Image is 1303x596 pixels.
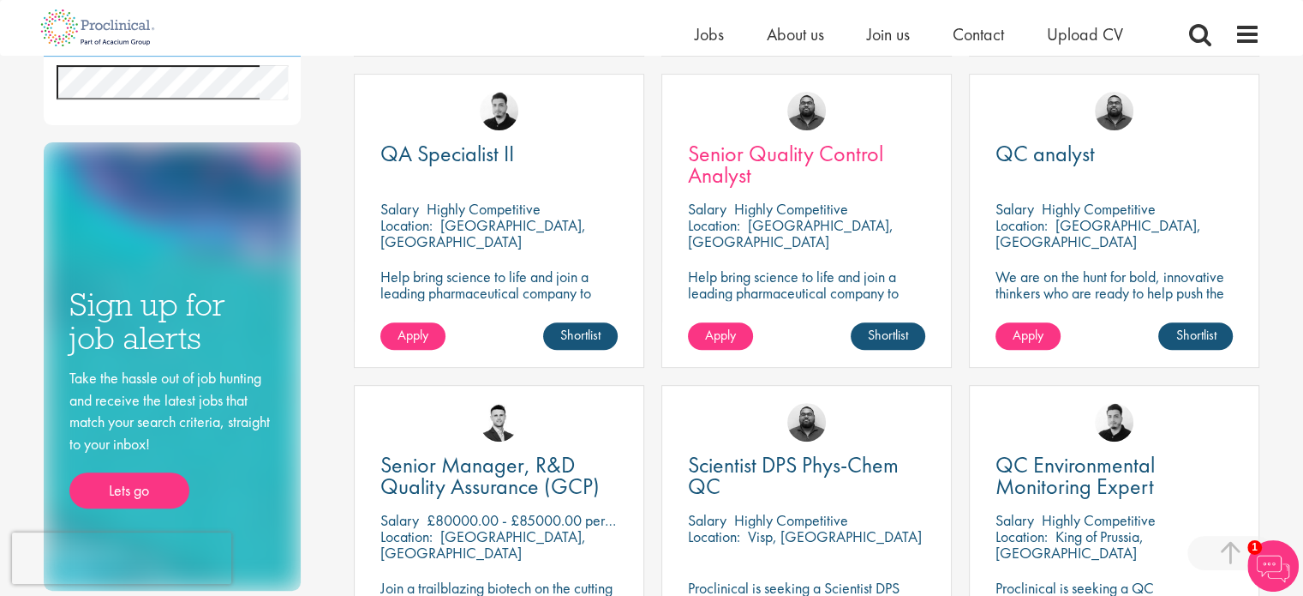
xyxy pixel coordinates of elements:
span: QC Environmental Monitoring Expert [995,450,1155,501]
a: Shortlist [543,322,618,350]
iframe: reCAPTCHA [12,533,231,584]
span: QC analyst [995,139,1095,168]
span: Salary [380,510,419,530]
span: Salary [688,199,726,219]
a: Apply [995,322,1061,350]
span: Apply [397,326,428,344]
span: Senior Quality Control Analyst [688,139,883,190]
a: Scientist DPS Phys-Chem QC [688,455,925,497]
img: Joshua Godden [480,403,518,442]
span: Apply [705,326,736,344]
p: Highly Competitive [1042,199,1156,219]
span: Salary [688,510,726,530]
img: Chatbot [1247,540,1299,592]
span: QA Specialist II [380,139,514,168]
a: QC Environmental Monitoring Expert [995,455,1233,497]
span: 1 [1247,540,1262,555]
img: Ashley Bennett [787,92,826,130]
p: Highly Competitive [734,199,848,219]
span: Salary [995,510,1034,530]
a: Apply [380,322,445,350]
p: [GEOGRAPHIC_DATA], [GEOGRAPHIC_DATA] [995,215,1201,251]
span: Senior Manager, R&D Quality Assurance (GCP) [380,450,600,501]
p: [GEOGRAPHIC_DATA], [GEOGRAPHIC_DATA] [380,215,586,251]
a: About us [767,23,824,45]
span: Salary [995,199,1034,219]
p: Highly Competitive [734,510,848,530]
span: Location: [688,215,740,235]
span: Location: [380,527,433,546]
p: Highly Competitive [1042,510,1156,530]
span: Location: [995,527,1048,546]
span: Scientist DPS Phys-Chem QC [688,450,899,501]
img: Anderson Maldonado [1095,403,1133,442]
span: Location: [688,527,740,546]
a: Join us [867,23,910,45]
p: Visp, [GEOGRAPHIC_DATA] [748,527,922,546]
a: Shortlist [851,322,925,350]
a: Jobs [695,23,724,45]
span: Location: [995,215,1048,235]
p: We are on the hunt for bold, innovative thinkers who are ready to help push the boundaries of sci... [995,268,1233,334]
p: Help bring science to life and join a leading pharmaceutical company to play a key role in delive... [380,268,618,350]
span: Apply [1013,326,1043,344]
a: Senior Manager, R&D Quality Assurance (GCP) [380,455,618,497]
a: QA Specialist II [380,143,618,165]
a: Upload CV [1047,23,1123,45]
img: Ashley Bennett [1095,92,1133,130]
img: Anderson Maldonado [480,92,518,130]
p: Help bring science to life and join a leading pharmaceutical company to play a key role in delive... [688,268,925,350]
a: Lets go [69,473,189,509]
h3: Sign up for job alerts [69,288,275,354]
a: Contact [953,23,1004,45]
a: Apply [688,322,753,350]
span: Location: [380,215,433,235]
a: Shortlist [1158,322,1233,350]
img: Ashley Bennett [787,403,826,442]
div: Take the hassle out of job hunting and receive the latest jobs that match your search criteria, s... [69,367,275,509]
p: King of Prussia, [GEOGRAPHIC_DATA] [995,527,1144,563]
span: Salary [380,199,419,219]
p: £80000.00 - £85000.00 per annum [427,510,647,530]
p: [GEOGRAPHIC_DATA], [GEOGRAPHIC_DATA] [688,215,894,251]
p: [GEOGRAPHIC_DATA], [GEOGRAPHIC_DATA] [380,527,586,563]
a: Senior Quality Control Analyst [688,143,925,186]
p: Highly Competitive [427,199,541,219]
a: QC analyst [995,143,1233,165]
